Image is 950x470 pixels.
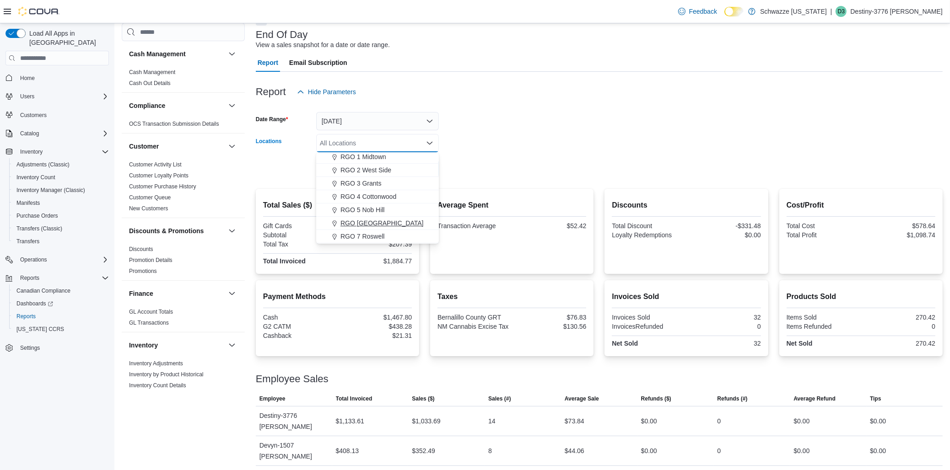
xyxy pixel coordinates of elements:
[18,7,59,16] img: Cova
[488,416,496,427] div: 14
[263,231,336,239] div: Subtotal
[5,67,109,378] nav: Complex example
[129,226,204,235] h3: Discounts & Promotions
[9,197,113,209] button: Manifests
[9,284,113,297] button: Canadian Compliance
[129,257,173,263] a: Promotion Details
[308,87,356,96] span: Hide Parameters
[787,340,813,347] strong: Net Sold
[258,53,278,72] span: Report
[316,190,439,203] button: RGO 4 Cottonwood
[13,236,109,247] span: Transfers
[16,146,46,157] button: Inventory
[129,101,225,110] button: Compliance
[20,256,47,263] span: Operations
[16,161,70,168] span: Adjustments (Classic)
[13,298,57,309] a: Dashboards
[2,127,113,140] button: Catalog
[9,310,113,323] button: Reports
[863,314,935,321] div: 270.42
[641,445,657,456] div: $0.00
[612,340,638,347] strong: Net Sold
[612,231,685,239] div: Loyalty Redemptions
[565,445,584,456] div: $44.06
[256,406,332,436] div: Destiny-3776 [PERSON_NAME]
[336,416,364,427] div: $1,133.61
[336,445,359,456] div: $408.13
[129,183,196,190] a: Customer Purchase History
[129,246,153,252] a: Discounts
[129,371,204,378] span: Inventory by Product Historical
[9,222,113,235] button: Transfers (Classic)
[26,29,109,47] span: Load All Apps in [GEOGRAPHIC_DATA]
[2,90,113,103] button: Users
[13,223,66,234] a: Transfers (Classic)
[16,110,50,121] a: Customers
[340,205,384,214] span: RGO 5 Nob Hill
[316,230,439,243] button: RGO 7 Roswell
[256,138,282,145] label: Locations
[850,6,943,17] p: Destiny-3776 [PERSON_NAME]
[122,306,245,332] div: Finance
[870,395,881,402] span: Tips
[16,254,109,265] span: Operations
[831,6,832,17] p: |
[612,222,685,230] div: Total Discount
[641,416,657,427] div: $0.00
[760,6,827,17] p: Schwazze [US_STATE]
[13,285,74,296] a: Canadian Compliance
[9,184,113,197] button: Inventory Manager (Classic)
[129,49,225,59] button: Cash Management
[129,205,168,212] span: New Customers
[129,80,171,87] span: Cash Out Details
[122,159,245,218] div: Customer
[289,53,347,72] span: Email Subscription
[412,445,435,456] div: $352.49
[129,69,175,75] a: Cash Management
[793,416,810,427] div: $0.00
[256,86,286,97] h3: Report
[13,198,109,208] span: Manifests
[316,112,439,130] button: [DATE]
[20,75,35,82] span: Home
[340,166,391,175] span: RGO 2 West Side
[9,297,113,310] a: Dashboards
[9,323,113,336] button: [US_STATE] CCRS
[437,291,586,302] h2: Taxes
[129,69,175,76] span: Cash Management
[129,382,186,389] span: Inventory Count Details
[488,445,492,456] div: 8
[13,311,109,322] span: Reports
[129,121,219,127] a: OCS Transaction Submission Details
[129,142,159,151] h3: Customer
[718,416,721,427] div: 0
[129,142,225,151] button: Customer
[263,332,336,339] div: Cashback
[129,309,173,315] a: GL Account Totals
[787,323,859,330] div: Items Refunded
[129,101,165,110] h3: Compliance
[16,91,109,102] span: Users
[9,235,113,248] button: Transfers
[129,308,173,315] span: GL Account Totals
[2,145,113,158] button: Inventory
[339,323,412,330] div: $438.28
[122,118,245,133] div: Compliance
[13,172,109,183] span: Inventory Count
[259,395,286,402] span: Employee
[13,159,109,170] span: Adjustments (Classic)
[129,382,186,389] a: Inventory Count Details
[13,210,62,221] a: Purchase Orders
[724,7,744,16] input: Dark Mode
[724,16,725,17] span: Dark Mode
[16,109,109,121] span: Customers
[612,323,685,330] div: InvoicesRefunded
[316,203,439,217] button: RGO 5 Nob Hill
[688,340,761,347] div: 32
[340,232,384,241] span: RGO 7 Roswell
[718,395,748,402] span: Refunds (#)
[129,194,171,201] span: Customer Queue
[20,130,39,137] span: Catalog
[412,416,440,427] div: $1,033.69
